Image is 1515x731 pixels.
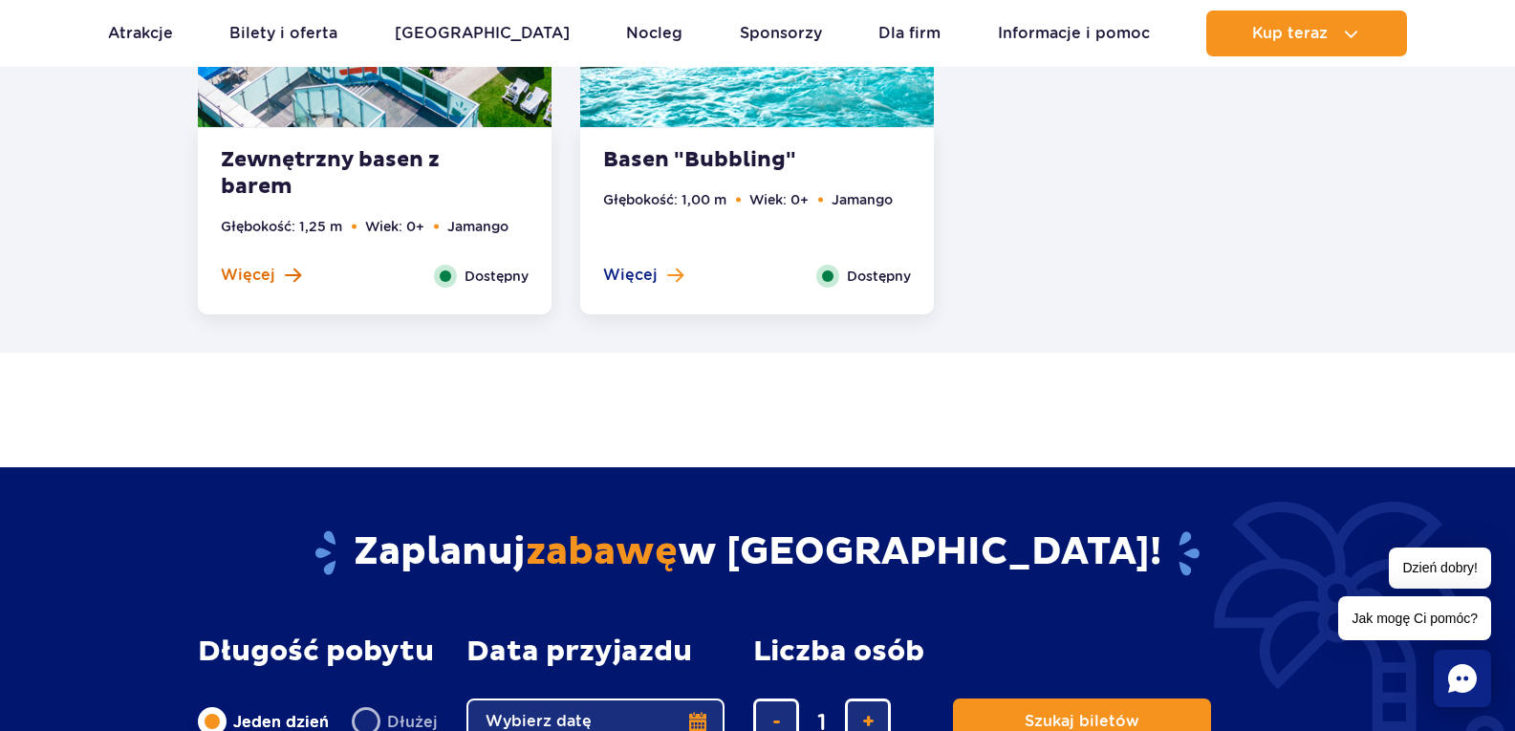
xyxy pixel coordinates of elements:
[221,216,342,237] li: Głębokość: 1,25 m
[626,11,682,56] a: Nocleg
[395,11,570,56] a: [GEOGRAPHIC_DATA]
[1025,713,1139,730] span: Szukaj biletów
[847,266,911,287] span: Dostępny
[1206,11,1407,56] button: Kup teraz
[603,265,683,286] button: Więcej
[753,635,924,668] span: Liczba osób
[749,189,809,210] li: Wiek: 0+
[998,11,1150,56] a: Informacje i pomoc
[365,216,424,237] li: Wiek: 0+
[878,11,941,56] a: Dla firm
[447,216,509,237] li: Jamango
[465,266,529,287] span: Dostępny
[221,147,452,201] strong: Zewnętrzny basen z barem
[526,528,678,576] span: zabawę
[466,635,692,668] span: Data przyjazdu
[108,11,173,56] a: Atrakcje
[229,11,337,56] a: Bilety i oferta
[603,265,658,286] span: Więcej
[221,265,275,286] span: Więcej
[1389,548,1491,589] span: Dzień dobry!
[198,528,1317,578] h2: Zaplanuj w [GEOGRAPHIC_DATA]!
[832,189,893,210] li: Jamango
[603,147,834,174] strong: Basen "Bubbling"
[221,265,301,286] button: Więcej
[198,635,434,668] span: Długość pobytu
[1434,650,1491,707] div: Chat
[1252,25,1328,42] span: Kup teraz
[740,11,822,56] a: Sponsorzy
[603,189,726,210] li: Głębokość: 1,00 m
[1338,596,1491,640] span: Jak mogę Ci pomóc?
